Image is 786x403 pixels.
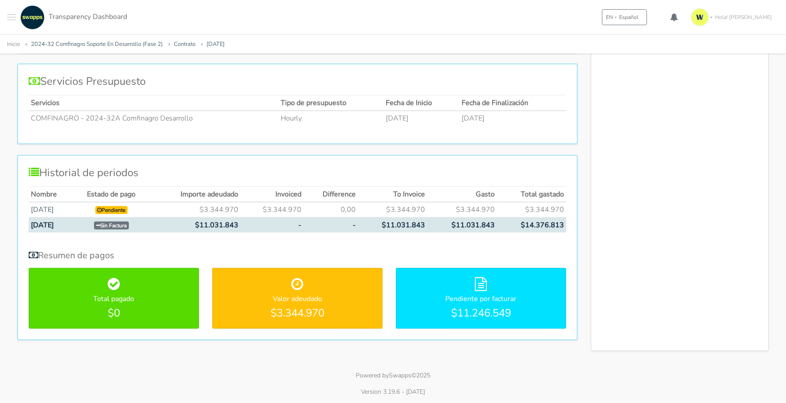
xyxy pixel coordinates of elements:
span: Hola! [PERSON_NAME] [715,13,772,21]
th: Servicios [29,95,278,111]
td: $3.344.970 [427,202,496,218]
th: Difference [304,186,358,202]
span: Pendiente [95,206,128,214]
h6: Valor adeudado [222,295,373,303]
th: Estado de pago [73,186,150,202]
th: Gasto [427,186,496,202]
img: isotipo-3-3e143c57.png [691,8,709,26]
h4: $3.344.970 [222,307,373,320]
a: [DATE] [207,40,225,48]
td: - [304,218,358,233]
td: $3.344.970 [241,202,304,218]
h4: Servicios Presupuesto [29,75,566,88]
td: 0,00 [304,202,358,218]
td: $11.031.843 [150,218,241,233]
a: Contrato [174,40,196,48]
td: $11.031.843 [427,218,496,233]
h4: $0 [38,307,190,320]
a: 2024-32 Comfinagro Soporte En Desarrollo (Fase 2) [31,40,163,48]
span: Sin Factura [94,222,129,230]
td: [DATE] [384,111,459,126]
a: [DATE] [31,205,54,215]
td: $3.344.970 [497,202,566,218]
a: [DATE] [31,220,54,230]
td: $14.376.813 [497,218,566,233]
h4: Historial de periodos [29,166,566,179]
td: [DATE] [459,111,566,126]
div: Period Work: $3.344.970 [360,204,425,215]
td: Hourly [278,111,384,126]
h5: Resumen de pagos [29,250,566,261]
img: swapps-linkedin-v2.jpg [20,5,45,30]
th: Nombre [29,186,73,202]
a: Swapps [389,371,411,380]
td: COMFINAGRO - 2024-32A Comfinagro Desarrollo [29,111,278,126]
th: Fecha de Inicio [384,95,459,111]
th: To Invoice [358,186,427,202]
th: Fecha de Finalización [459,95,566,111]
a: Hola! [PERSON_NAME] [688,5,779,30]
td: - [241,218,304,233]
span: Español [619,13,639,21]
h6: Pendiente por facturar [405,295,557,303]
th: Total gastado [497,186,566,202]
td: $3.344.970 [150,202,241,218]
th: Invoiced [241,186,304,202]
span: Transparency Dashboard [49,12,127,22]
a: Inicio [7,40,20,48]
th: Importe adeudado [150,186,241,202]
h6: Total pagado [38,295,190,303]
h4: $11.246.549 [405,307,557,320]
a: Transparency Dashboard [18,5,127,30]
button: Toggle navigation menu [7,5,16,30]
button: ENEspañol [602,9,647,25]
div: Period Work: $11.031.843 [360,220,425,230]
th: Tipo de presupuesto [278,95,384,111]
